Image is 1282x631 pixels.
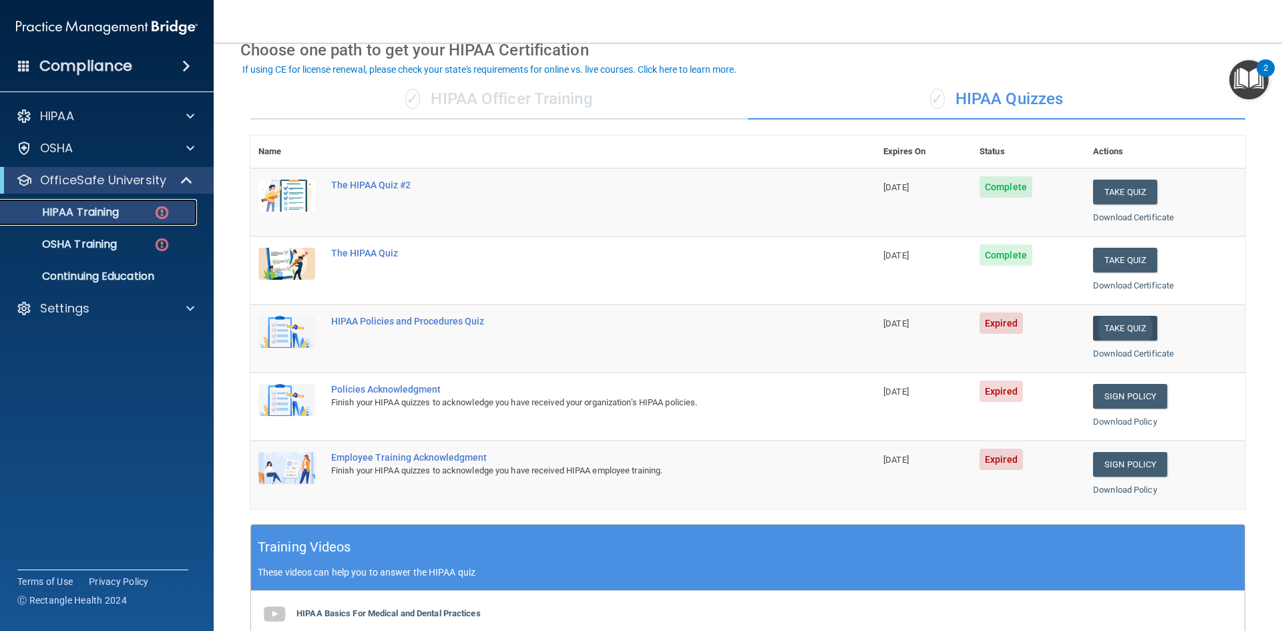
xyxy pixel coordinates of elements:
span: Expired [980,312,1023,334]
div: HIPAA Officer Training [250,79,748,120]
span: [DATE] [883,319,909,329]
img: PMB logo [16,14,198,41]
div: Employee Training Acknowledgment [331,452,809,463]
button: Take Quiz [1093,248,1157,272]
a: Download Policy [1093,485,1157,495]
span: [DATE] [883,250,909,260]
p: Continuing Education [9,270,191,283]
a: Download Certificate [1093,212,1174,222]
div: Finish your HIPAA quizzes to acknowledge you have received HIPAA employee training. [331,463,809,479]
span: ✓ [930,89,945,109]
a: OfficeSafe University [16,172,194,188]
div: The HIPAA Quiz #2 [331,180,809,190]
div: Choose one path to get your HIPAA Certification [240,31,1255,69]
div: Policies Acknowledgment [331,384,809,395]
th: Name [250,136,323,168]
button: Take Quiz [1093,180,1157,204]
a: Download Policy [1093,417,1157,427]
span: Complete [980,176,1032,198]
span: [DATE] [883,387,909,397]
span: Expired [980,381,1023,402]
div: If using CE for license renewal, please check your state's requirements for online vs. live cours... [242,65,736,74]
a: Privacy Policy [89,575,149,588]
span: [DATE] [883,455,909,465]
div: HIPAA Policies and Procedures Quiz [331,316,809,327]
span: Complete [980,244,1032,266]
iframe: Drift Widget Chat Controller [1215,539,1266,590]
h5: Training Videos [258,536,351,559]
span: Ⓒ Rectangle Health 2024 [17,594,127,607]
p: OfficeSafe University [40,172,166,188]
a: HIPAA [16,108,194,124]
th: Expires On [875,136,972,168]
a: Sign Policy [1093,452,1167,477]
p: OSHA [40,140,73,156]
p: Settings [40,300,89,317]
button: If using CE for license renewal, please check your state's requirements for online vs. live cours... [240,63,738,76]
span: Expired [980,449,1023,470]
th: Status [972,136,1085,168]
div: Finish your HIPAA quizzes to acknowledge you have received your organization’s HIPAA policies. [331,395,809,411]
img: danger-circle.6113f641.png [154,204,170,221]
a: Settings [16,300,194,317]
b: HIPAA Basics For Medical and Dental Practices [296,608,481,618]
div: The HIPAA Quiz [331,248,809,258]
a: Download Certificate [1093,349,1174,359]
a: Sign Policy [1093,384,1167,409]
a: OSHA [16,140,194,156]
button: Open Resource Center, 2 new notifications [1229,60,1269,99]
img: danger-circle.6113f641.png [154,236,170,253]
span: ✓ [405,89,420,109]
p: HIPAA [40,108,74,124]
div: HIPAA Quizzes [748,79,1245,120]
th: Actions [1085,136,1245,168]
p: HIPAA Training [9,206,119,219]
button: Take Quiz [1093,316,1157,341]
p: These videos can help you to answer the HIPAA quiz [258,567,1238,578]
a: Terms of Use [17,575,73,588]
div: 2 [1263,68,1268,85]
a: Download Certificate [1093,280,1174,290]
p: OSHA Training [9,238,117,251]
span: [DATE] [883,182,909,192]
h4: Compliance [39,57,132,75]
img: gray_youtube_icon.38fcd6cc.png [261,601,288,628]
